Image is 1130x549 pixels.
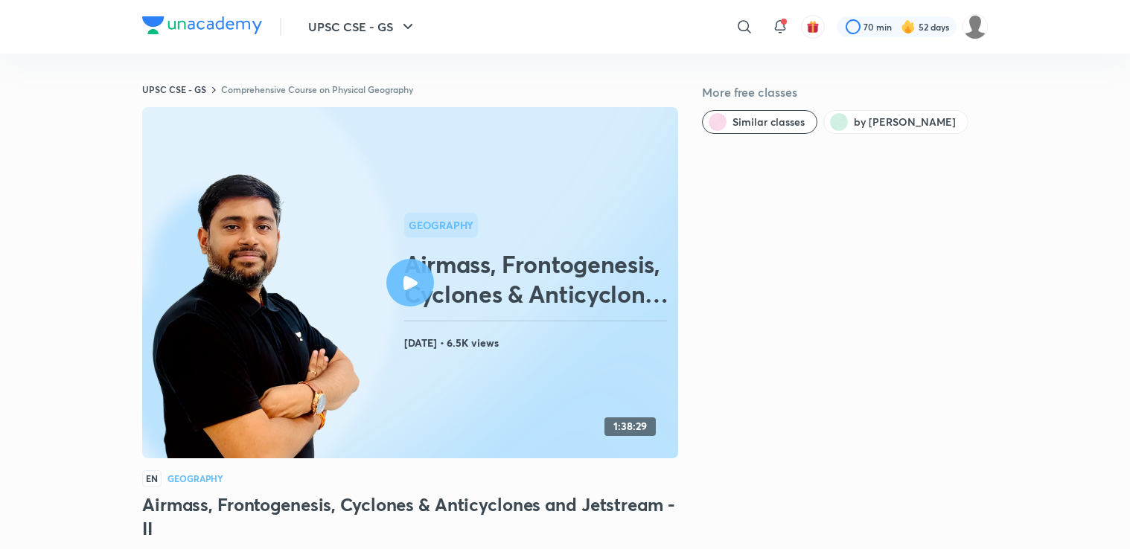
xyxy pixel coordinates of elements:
img: Muskan goyal [963,14,988,39]
a: Company Logo [142,16,262,38]
button: by Sudarshan Gurjar [823,110,968,134]
img: streak [901,19,916,34]
h2: Airmass, Frontogenesis, Cyclones & Anticyclones and Jetstream - II [404,249,672,309]
button: Similar classes [702,110,817,134]
img: avatar [806,20,820,33]
span: by Sudarshan Gurjar [854,115,956,129]
span: Similar classes [732,115,805,129]
a: Comprehensive Course on Physical Geography [221,83,413,95]
h4: Geography [167,474,223,483]
button: UPSC CSE - GS [299,12,426,42]
button: avatar [801,15,825,39]
span: EN [142,470,162,487]
h3: Airmass, Frontogenesis, Cyclones & Anticyclones and Jetstream - II [142,492,678,540]
a: UPSC CSE - GS [142,83,206,95]
h4: 1:38:29 [613,420,647,433]
img: Company Logo [142,16,262,34]
h4: [DATE] • 6.5K views [404,333,672,353]
h5: More free classes [702,83,988,101]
